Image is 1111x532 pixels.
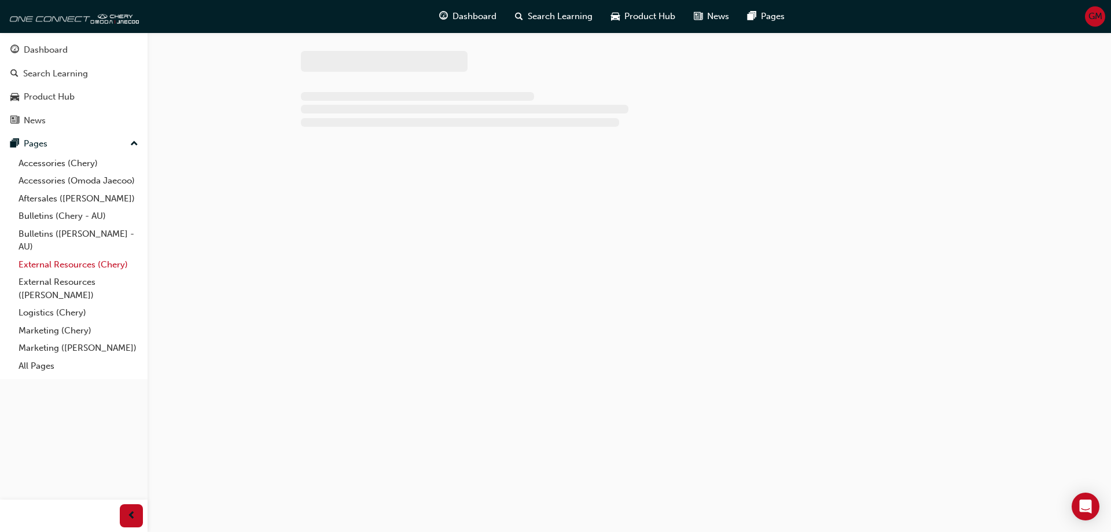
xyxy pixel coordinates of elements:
span: car-icon [611,9,620,24]
a: Dashboard [5,39,143,61]
a: Bulletins (Chery - AU) [14,207,143,225]
a: Logistics (Chery) [14,304,143,322]
a: External Resources (Chery) [14,256,143,274]
span: pages-icon [10,139,19,149]
a: Marketing ([PERSON_NAME]) [14,339,143,357]
div: Product Hub [24,90,75,104]
span: prev-icon [127,509,136,523]
a: Marketing (Chery) [14,322,143,340]
span: search-icon [10,69,19,79]
button: Pages [5,133,143,155]
a: Aftersales ([PERSON_NAME]) [14,190,143,208]
a: search-iconSearch Learning [506,5,602,28]
a: Accessories (Omoda Jaecoo) [14,172,143,190]
span: news-icon [694,9,702,24]
a: guage-iconDashboard [430,5,506,28]
div: Dashboard [24,43,68,57]
a: car-iconProduct Hub [602,5,685,28]
span: news-icon [10,116,19,126]
span: News [707,10,729,23]
a: news-iconNews [685,5,738,28]
span: Pages [761,10,785,23]
div: Open Intercom Messenger [1072,493,1099,520]
button: DashboardSearch LearningProduct HubNews [5,37,143,133]
span: Product Hub [624,10,675,23]
button: GM [1085,6,1105,27]
img: oneconnect [6,5,139,28]
span: search-icon [515,9,523,24]
span: up-icon [130,137,138,152]
span: Dashboard [453,10,496,23]
a: Accessories (Chery) [14,155,143,173]
span: guage-icon [439,9,448,24]
a: Bulletins ([PERSON_NAME] - AU) [14,225,143,256]
a: External Resources ([PERSON_NAME]) [14,273,143,304]
a: Search Learning [5,63,143,85]
span: car-icon [10,92,19,102]
a: News [5,110,143,131]
div: Search Learning [23,67,88,80]
a: Product Hub [5,86,143,108]
span: GM [1088,10,1102,23]
span: guage-icon [10,45,19,56]
div: Pages [24,137,47,151]
div: News [24,114,46,127]
span: pages-icon [748,9,756,24]
a: All Pages [14,357,143,375]
span: Search Learning [528,10,593,23]
a: pages-iconPages [738,5,794,28]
